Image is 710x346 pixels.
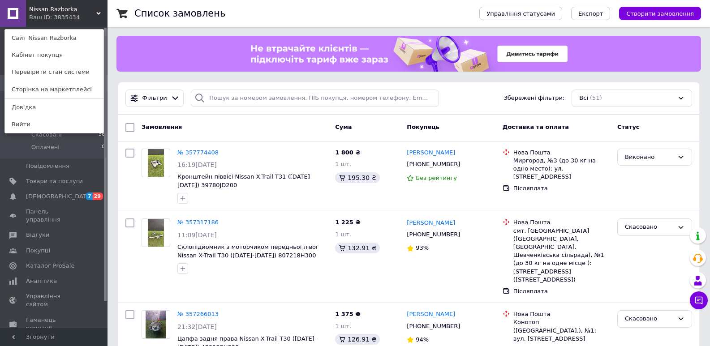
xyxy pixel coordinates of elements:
span: 1 375 ₴ [335,311,360,317]
span: Без рейтингу [416,175,457,181]
span: 94% [416,336,429,343]
span: 16:19[DATE] [177,161,217,168]
div: Післяплата [513,184,610,192]
span: Каталог ProSale [26,262,74,270]
div: Миргород, №3 (до 30 кг на одно место): ул. [STREET_ADDRESS] [513,157,610,181]
span: Відгуки [26,231,49,239]
span: Аналітика [26,277,57,285]
span: 1 225 ₴ [335,219,360,226]
span: [DEMOGRAPHIC_DATA] [26,192,92,201]
a: Кронштейн піввісі Nissan X-Trail T31 ([DATE]-[DATE]) 39780JD200 [177,173,312,188]
a: [PERSON_NAME] [407,310,455,319]
input: Пошук за номером замовлення, ПІБ покупця, номером телефону, Email, номером накладної [191,90,439,107]
img: Фото товару [146,311,167,338]
span: 1 шт. [335,231,351,238]
div: Нова Пошта [513,149,610,157]
span: 1 800 ₴ [335,149,360,156]
div: 126.91 ₴ [335,334,380,345]
a: Кабінет покупця [5,47,103,64]
div: [PHONE_NUMBER] [405,158,462,170]
span: Панель управління [26,208,83,224]
span: Cума [335,124,352,130]
a: № 357774408 [177,149,219,156]
button: Створити замовлення [619,7,701,20]
span: (51) [590,94,602,101]
span: 93% [416,244,429,251]
span: 29 [93,192,103,200]
span: Товари та послуги [26,177,83,185]
div: смт. [GEOGRAPHIC_DATA] ([GEOGRAPHIC_DATA], [GEOGRAPHIC_DATA]. Шевченківська сільрада), №1 (до 30 ... [513,227,610,284]
h1: Список замовлень [134,8,225,19]
button: Чат з покупцем [690,291,708,309]
div: Нова Пошта [513,218,610,226]
span: Замовлення [142,124,182,130]
a: Створити замовлення [610,10,701,17]
a: Фото товару [142,310,170,339]
span: Скасовані [31,131,62,139]
span: Покупець [407,124,439,130]
div: Скасовано [625,222,674,232]
button: Управління статусами [479,7,562,20]
span: 11:09[DATE] [177,231,217,239]
span: Статус [617,124,640,130]
img: Фото товару [148,219,164,247]
a: Склопідйомник з моторчиком передньої лівої Nissan X-Trail T30 ([DATE]-[DATE]) 807218H300 [177,243,318,259]
span: Створити замовлення [626,10,694,17]
a: Сайт Nissan Razborka [5,30,103,47]
a: Фото товару [142,218,170,247]
span: 7 [86,192,93,200]
img: Фото товару [148,149,164,177]
span: Експорт [578,10,603,17]
a: Сторінка на маркетплейсі [5,81,103,98]
div: Ваш ID: 3835434 [29,13,67,21]
div: 132.91 ₴ [335,243,380,253]
span: 21:32[DATE] [177,323,217,330]
span: Оплачені [31,143,60,151]
a: № 357266013 [177,311,219,317]
a: Довідка [5,99,103,116]
span: Nissan Razborka [29,5,96,13]
span: Доставка та оплата [503,124,569,130]
button: Експорт [571,7,611,20]
div: Післяплата [513,287,610,295]
span: Управління статусами [486,10,555,17]
div: Скасовано [625,314,674,324]
img: 6677453955_w2048_h2048_1536h160_ne_vtrachajte_kl__it_tarif_vzhe_zaraz_1.png [237,36,581,72]
div: Конотоп ([GEOGRAPHIC_DATA].), №1: вул. [STREET_ADDRESS] [513,318,610,343]
div: [PHONE_NUMBER] [405,320,462,332]
a: [PERSON_NAME] [407,149,455,157]
span: 1 шт. [335,161,351,167]
span: 36 [99,131,105,139]
div: [PHONE_NUMBER] [405,229,462,240]
span: Управління сайтом [26,292,83,308]
a: Вийти [5,116,103,133]
span: Гаманець компанії [26,316,83,332]
span: Збережені фільтри: [503,94,564,103]
a: Фото товару [142,149,170,177]
div: Виконано [625,153,674,162]
a: Перевірити стан системи [5,64,103,81]
span: Повідомлення [26,162,69,170]
span: Покупці [26,247,50,255]
span: Всі [579,94,588,103]
div: 195.30 ₴ [335,172,380,183]
div: Нова Пошта [513,310,610,318]
a: [PERSON_NAME] [407,219,455,227]
span: 1 шт. [335,323,351,329]
a: № 357317186 [177,219,219,226]
span: 0 [102,143,105,151]
span: Фільтри [142,94,167,103]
